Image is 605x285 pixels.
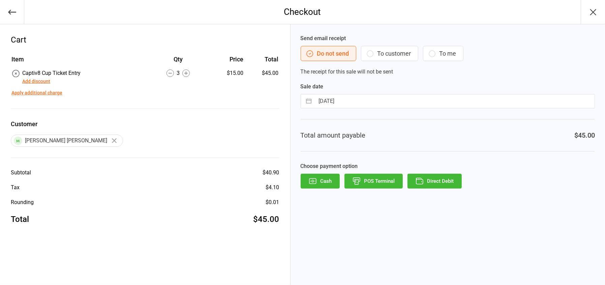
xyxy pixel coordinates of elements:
[11,34,279,46] div: Cart
[11,183,20,192] div: Tax
[266,183,279,192] div: $4.10
[344,174,403,189] button: POS Terminal
[148,69,208,77] div: 3
[11,135,123,147] div: [PERSON_NAME] [PERSON_NAME]
[246,69,279,85] td: $45.00
[301,34,595,42] label: Send email receipt
[301,83,595,91] label: Sale date
[22,70,81,76] span: Captiv8 Cup Ticket Entry
[361,46,418,61] button: To customer
[301,162,595,170] label: Choose payment option
[423,46,463,61] button: To me
[11,169,31,177] div: Subtotal
[301,46,356,61] button: Do not send
[22,78,50,85] button: Add discount
[11,213,29,225] div: Total
[301,130,366,140] div: Total amount payable
[253,213,279,225] div: $45.00
[11,89,62,96] button: Apply additional charge
[407,174,462,189] button: Direct Debit
[263,169,279,177] div: $40.90
[11,119,279,129] label: Customer
[11,198,34,206] div: Rounding
[11,55,148,68] th: Item
[148,55,208,68] th: Qty
[209,55,243,64] div: Price
[301,174,340,189] button: Cash
[246,55,279,68] th: Total
[574,130,595,140] div: $45.00
[209,69,243,77] div: $15.00
[266,198,279,206] div: $0.01
[301,34,595,76] div: The receipt for this sale will not be sent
